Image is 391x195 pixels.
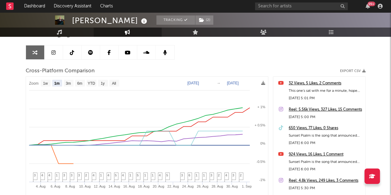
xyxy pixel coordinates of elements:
span: 1 [203,173,205,177]
span: 1 [56,173,58,177]
div: [DATE] 5:01 PM [289,95,362,102]
span: 1 [144,173,146,177]
div: Sunset Psalm is the song that announced this album, yours on the 26/9, its a special one #newmusic [289,158,362,166]
text: 26. Aug [197,184,208,188]
span: ( 2 ) [195,15,214,25]
div: 99 + [368,2,375,6]
span: 1 [196,173,198,177]
text: 30. Aug [226,184,237,188]
text: 24. Aug [182,184,193,188]
a: 32 Views, 5 Likes, 2 Comments [289,80,362,87]
span: 1 [130,173,131,177]
span: Cross-Platform Comparison [26,67,95,75]
span: 3 [232,173,234,177]
text: + 1% [257,105,265,109]
div: Sunset Psalm is the song that announced this album, yours on the [DATE], its a special one #newmusic [289,132,362,139]
text: 1. Sep [242,184,252,188]
text: 18. Aug [138,184,149,188]
text: 22. Aug [167,184,179,188]
text: YTD [87,81,95,86]
a: Reel: 5.56k Views, 327 Likes, 15 Comments [289,106,362,113]
a: Reel: 4.8k Views, 249 Likes, 3 Comments [289,177,362,184]
span: 3 [71,173,73,177]
input: Search for artists [255,2,348,10]
text: 8. Aug [65,184,75,188]
span: 1 [100,173,102,177]
span: 3 [63,173,65,177]
span: 2 [85,173,87,177]
text: 1y [100,81,104,86]
text: 1m [54,81,59,86]
span: 4 [122,173,124,177]
text: + 0.5% [254,123,265,127]
span: 3 [181,173,183,177]
text: -0.5% [256,160,265,163]
text: 6. Aug [50,184,60,188]
div: [PERSON_NAME] [72,15,149,26]
text: Zoom [29,81,39,86]
text: 1w [43,81,48,86]
button: 99+ [366,4,370,9]
div: [DATE] 6:00 PM [289,166,362,173]
a: 924 Views, 16 Likes, 1 Comment [289,151,362,158]
span: 5 [115,173,117,177]
span: 4 [93,173,95,177]
span: 3 [210,173,212,177]
text: [DATE] [227,81,239,85]
text: 3m [66,81,71,86]
span: 4 [41,173,43,177]
button: Tracking [156,15,195,25]
span: 4 [108,173,109,177]
a: 650 Views, 77 Likes, 0 Shares [289,125,362,132]
span: 2 [218,173,220,177]
text: 4. Aug [36,184,45,188]
span: 6 [189,173,190,177]
span: 5 [166,173,168,177]
span: 4 [159,173,161,177]
div: [DATE] 6:00 PM [289,139,362,147]
button: (2) [195,15,213,25]
text: → [217,81,220,85]
text: 10. Aug [79,184,90,188]
text: 28. Aug [211,184,223,188]
span: 4 [225,173,227,177]
span: 2 [240,173,242,177]
span: 5 [137,173,139,177]
span: 3 [34,173,36,177]
text: 20. Aug [152,184,164,188]
button: Export CSV [340,69,366,73]
div: [DATE] 5:00 PM [289,113,362,121]
text: -1% [259,178,265,182]
div: This one's sat with me for a minute, hope you love it #acousticcover #[PERSON_NAME] [289,87,362,95]
text: 6m [77,81,82,86]
text: 16. Aug [123,184,134,188]
div: [DATE] 5:30 PM [289,184,362,192]
text: [DATE] [187,81,199,85]
span: 4 [49,173,50,177]
text: 14. Aug [108,184,120,188]
span: Artist Engagement [26,30,96,37]
span: 1 [152,173,154,177]
text: All [112,81,116,86]
span: 3 [78,173,80,177]
text: 12. Aug [94,184,105,188]
text: 0% [260,142,265,145]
